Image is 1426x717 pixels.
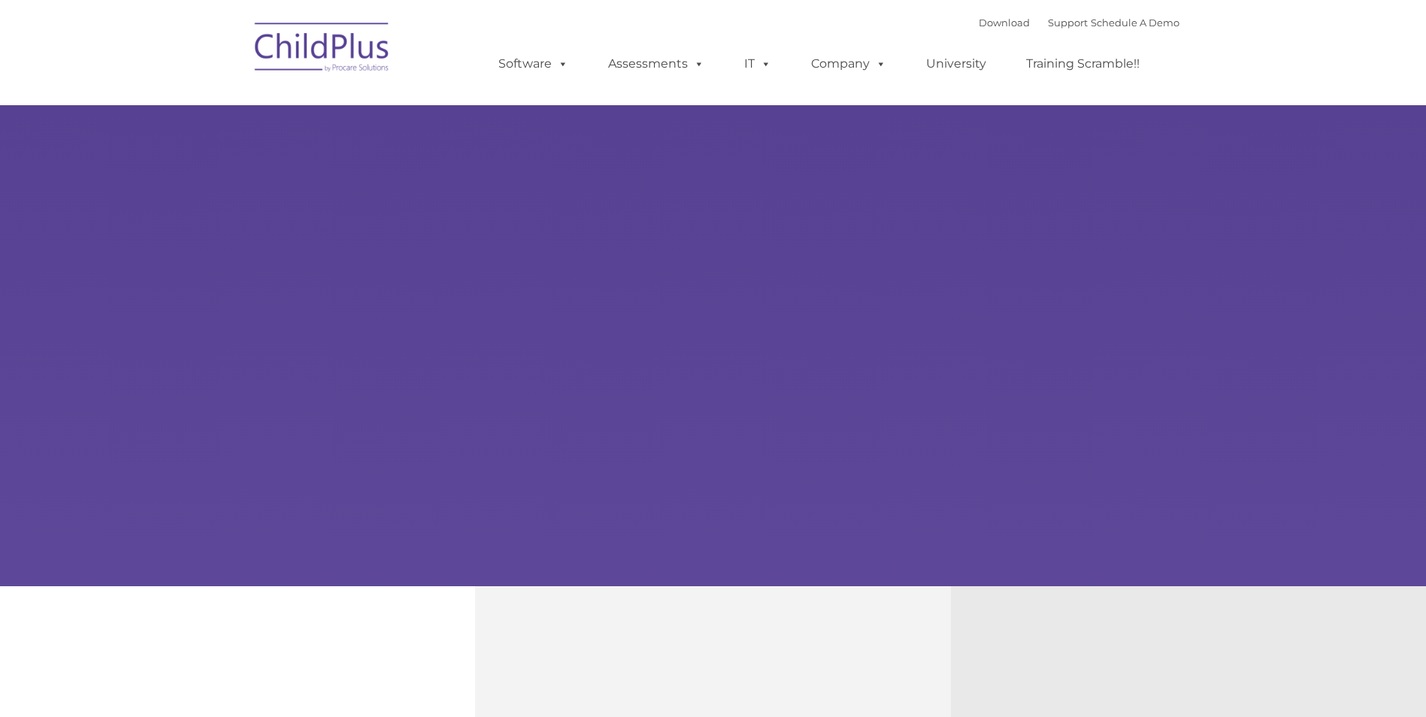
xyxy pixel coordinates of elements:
font: | [979,17,1179,29]
a: IT [729,49,786,79]
a: Company [796,49,901,79]
a: University [911,49,1001,79]
a: Training Scramble!! [1011,49,1155,79]
img: ChildPlus by Procare Solutions [247,12,398,87]
a: Software [483,49,583,79]
a: Download [979,17,1030,29]
a: Support [1048,17,1088,29]
a: Assessments [593,49,719,79]
a: Schedule A Demo [1091,17,1179,29]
